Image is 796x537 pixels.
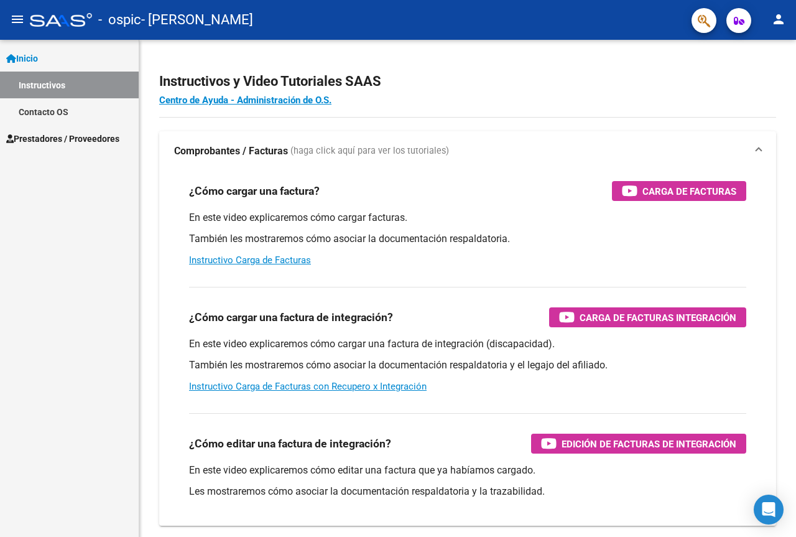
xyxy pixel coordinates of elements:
[580,310,736,325] span: Carga de Facturas Integración
[98,6,141,34] span: - ospic
[549,307,746,327] button: Carga de Facturas Integración
[290,144,449,158] span: (haga click aquí para ver los tutoriales)
[159,95,331,106] a: Centro de Ayuda - Administración de O.S.
[189,485,746,498] p: Les mostraremos cómo asociar la documentación respaldatoria y la trazabilidad.
[159,70,776,93] h2: Instructivos y Video Tutoriales SAAS
[189,358,746,372] p: También les mostraremos cómo asociar la documentación respaldatoria y el legajo del afiliado.
[562,436,736,452] span: Edición de Facturas de integración
[189,182,320,200] h3: ¿Cómo cargar una factura?
[189,211,746,225] p: En este video explicaremos cómo cargar facturas.
[642,184,736,199] span: Carga de Facturas
[754,495,784,525] div: Open Intercom Messenger
[612,181,746,201] button: Carga de Facturas
[174,144,288,158] strong: Comprobantes / Facturas
[189,232,746,246] p: También les mostraremos cómo asociar la documentación respaldatoria.
[189,381,427,392] a: Instructivo Carga de Facturas con Recupero x Integración
[141,6,253,34] span: - [PERSON_NAME]
[189,254,311,266] a: Instructivo Carga de Facturas
[771,12,786,27] mat-icon: person
[189,337,746,351] p: En este video explicaremos cómo cargar una factura de integración (discapacidad).
[10,12,25,27] mat-icon: menu
[159,131,776,171] mat-expansion-panel-header: Comprobantes / Facturas (haga click aquí para ver los tutoriales)
[159,171,776,526] div: Comprobantes / Facturas (haga click aquí para ver los tutoriales)
[6,132,119,146] span: Prestadores / Proveedores
[189,435,391,452] h3: ¿Cómo editar una factura de integración?
[189,309,393,326] h3: ¿Cómo cargar una factura de integración?
[6,52,38,65] span: Inicio
[531,434,746,454] button: Edición de Facturas de integración
[189,464,746,477] p: En este video explicaremos cómo editar una factura que ya habíamos cargado.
